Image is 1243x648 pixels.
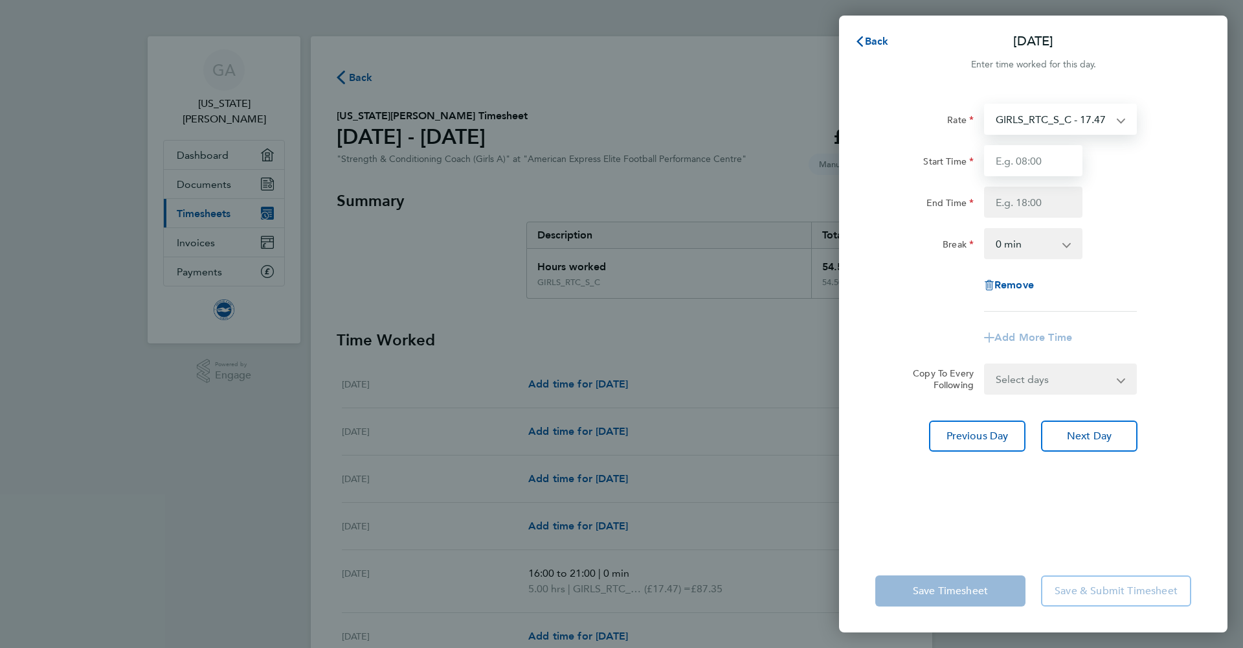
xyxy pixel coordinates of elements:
[902,367,974,391] label: Copy To Every Following
[929,421,1025,452] button: Previous Day
[1067,430,1112,443] span: Next Day
[994,279,1034,291] span: Remove
[1013,32,1053,51] p: [DATE]
[923,156,974,171] label: Start Time
[839,57,1227,73] div: Enter time worked for this day.
[984,280,1034,290] button: Remove
[946,430,1009,443] span: Previous Day
[865,35,889,47] span: Back
[943,238,974,254] label: Break
[842,29,902,54] button: Back
[947,114,974,130] label: Rate
[1041,421,1137,452] button: Next Day
[926,197,974,213] label: End Time
[984,145,1082,176] input: E.g. 08:00
[984,187,1082,218] input: E.g. 18:00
